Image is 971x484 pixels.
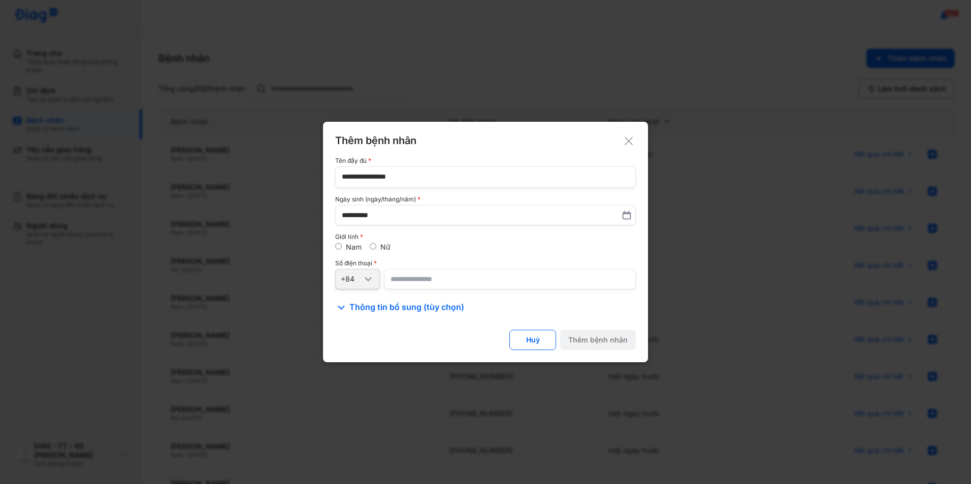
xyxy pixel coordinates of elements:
[349,301,464,314] span: Thông tin bổ sung (tùy chọn)
[335,233,636,240] div: Giới tính
[509,330,556,350] button: Huỷ
[380,243,391,251] label: Nữ
[335,260,636,267] div: Số điện thoại
[568,335,628,344] div: Thêm bệnh nhân
[346,243,362,251] label: Nam
[341,274,362,284] div: +84
[560,330,636,350] button: Thêm bệnh nhân
[335,134,636,147] div: Thêm bệnh nhân
[335,196,636,203] div: Ngày sinh (ngày/tháng/năm)
[335,157,636,164] div: Tên đầy đủ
